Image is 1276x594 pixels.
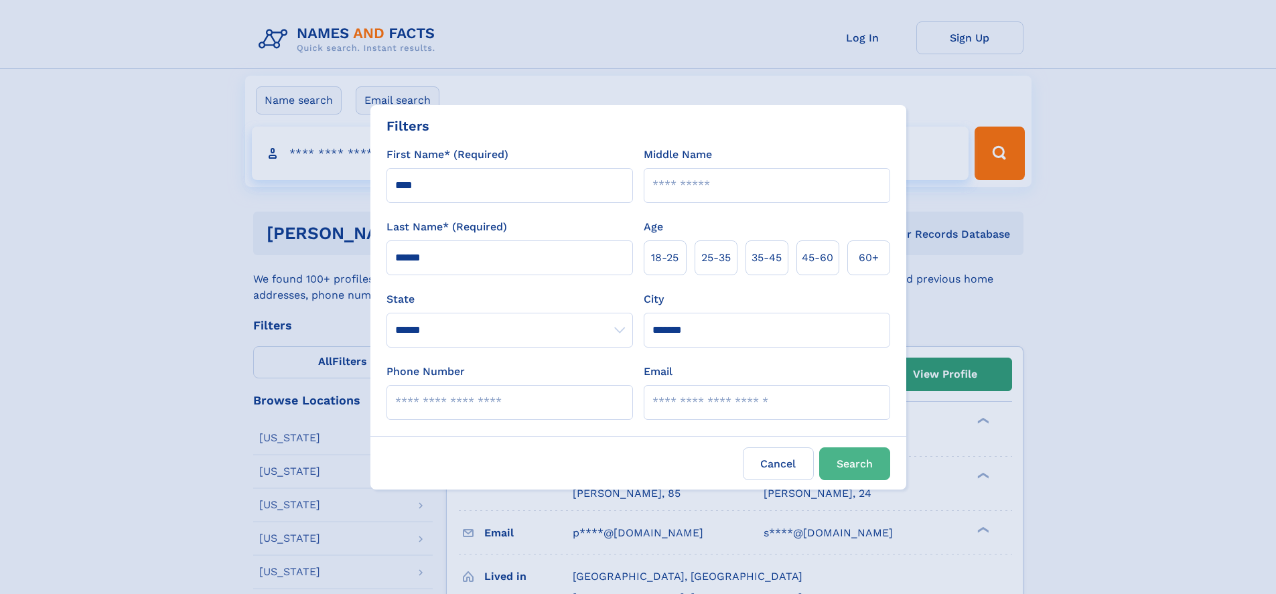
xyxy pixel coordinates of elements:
[701,250,731,266] span: 25‑35
[386,364,465,380] label: Phone Number
[644,147,712,163] label: Middle Name
[752,250,782,266] span: 35‑45
[644,219,663,235] label: Age
[644,364,672,380] label: Email
[386,219,507,235] label: Last Name* (Required)
[819,447,890,480] button: Search
[386,147,508,163] label: First Name* (Required)
[859,250,879,266] span: 60+
[651,250,679,266] span: 18‑25
[644,291,664,307] label: City
[386,291,633,307] label: State
[743,447,814,480] label: Cancel
[802,250,833,266] span: 45‑60
[386,116,429,136] div: Filters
